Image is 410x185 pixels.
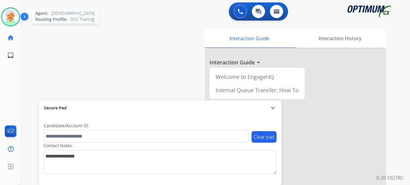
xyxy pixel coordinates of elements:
[44,123,89,129] label: Candidate/Account ID:
[43,143,73,149] label: Contact Notes:
[212,83,302,97] div: Internal Queue Transfer: How To
[212,70,302,83] div: Welcome to EngageHQ
[7,52,14,59] mat-icon: inbox
[251,131,277,143] button: Clear pad
[2,8,19,25] img: avatar
[35,10,49,16] span: Agent:
[70,16,94,22] span: OCX Training
[7,34,14,41] mat-icon: home
[376,174,404,181] p: 0.20.1027RC
[51,10,95,16] span: [DEMOGRAPHIC_DATA]
[269,104,277,112] mat-icon: expand_more
[205,29,294,48] div: Interaction Guide
[294,29,386,48] div: Interaction History
[35,16,68,22] span: Routing Profile:
[44,105,67,111] span: Secure Pad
